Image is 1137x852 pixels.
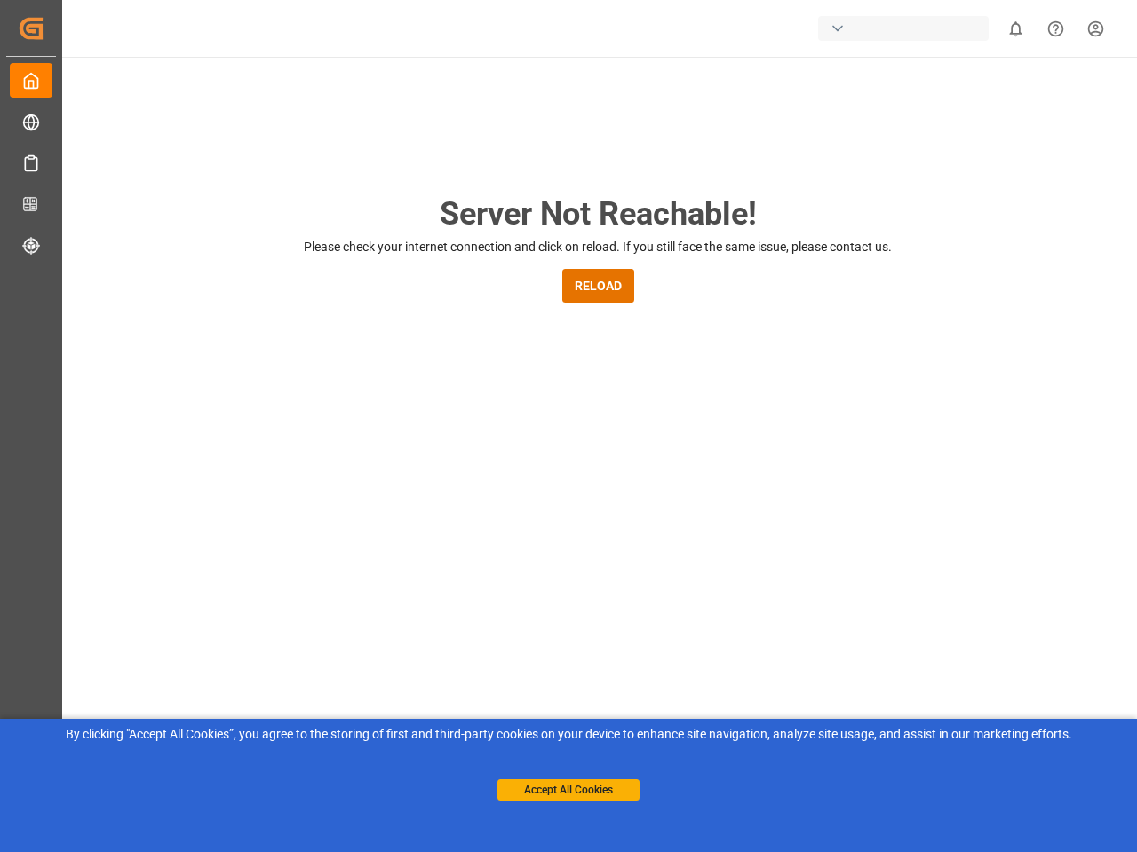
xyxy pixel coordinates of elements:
button: Help Center [1036,9,1076,49]
button: show 0 new notifications [996,9,1036,49]
h2: Server Not Reachable! [440,190,757,238]
div: By clicking "Accept All Cookies”, you agree to the storing of first and third-party cookies on yo... [12,725,1125,744]
button: RELOAD [562,269,634,303]
p: Please check your internet connection and click on reload. If you still face the same issue, plea... [304,238,892,256]
button: Accept All Cookies [497,779,640,801]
